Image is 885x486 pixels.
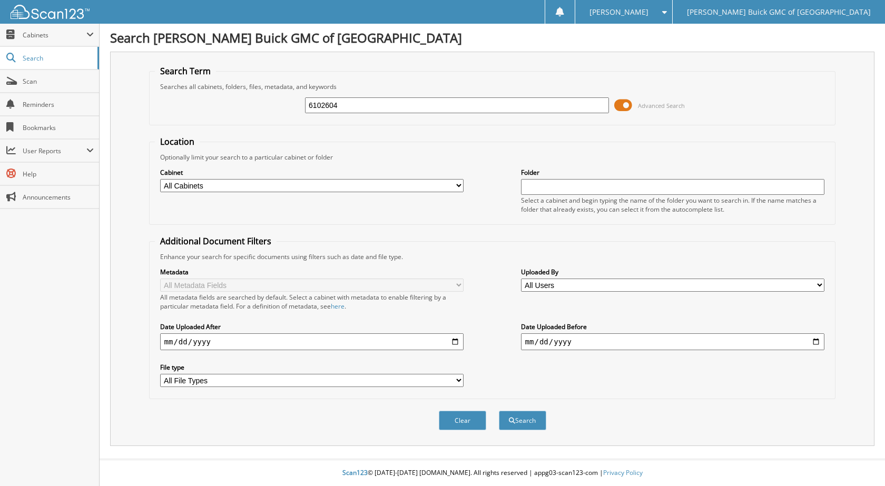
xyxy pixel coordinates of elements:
[521,267,825,276] label: Uploaded By
[155,65,216,77] legend: Search Term
[23,146,86,155] span: User Reports
[521,322,825,331] label: Date Uploaded Before
[155,252,830,261] div: Enhance your search for specific documents using filters such as date and file type.
[160,363,464,372] label: File type
[160,168,464,177] label: Cabinet
[155,153,830,162] div: Optionally limit your search to a particular cabinet or folder
[521,196,825,214] div: Select a cabinet and begin typing the name of the folder you want to search in. If the name match...
[439,411,486,430] button: Clear
[638,102,685,110] span: Advanced Search
[23,54,92,63] span: Search
[155,82,830,91] div: Searches all cabinets, folders, files, metadata, and keywords
[23,100,94,109] span: Reminders
[521,168,825,177] label: Folder
[499,411,546,430] button: Search
[23,31,86,39] span: Cabinets
[342,468,368,477] span: Scan123
[100,460,885,486] div: © [DATE]-[DATE] [DOMAIN_NAME]. All rights reserved | appg03-scan123-com |
[23,123,94,132] span: Bookmarks
[160,322,464,331] label: Date Uploaded After
[603,468,643,477] a: Privacy Policy
[23,193,94,202] span: Announcements
[110,29,874,46] h1: Search [PERSON_NAME] Buick GMC of [GEOGRAPHIC_DATA]
[331,302,345,311] a: here
[687,9,871,15] span: [PERSON_NAME] Buick GMC of [GEOGRAPHIC_DATA]
[832,435,885,486] iframe: Chat Widget
[589,9,648,15] span: [PERSON_NAME]
[160,293,464,311] div: All metadata fields are searched by default. Select a cabinet with metadata to enable filtering b...
[11,5,90,19] img: scan123-logo-white.svg
[155,136,200,147] legend: Location
[23,77,94,86] span: Scan
[155,235,277,247] legend: Additional Document Filters
[23,170,94,178] span: Help
[160,333,464,350] input: start
[521,333,825,350] input: end
[160,267,464,276] label: Metadata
